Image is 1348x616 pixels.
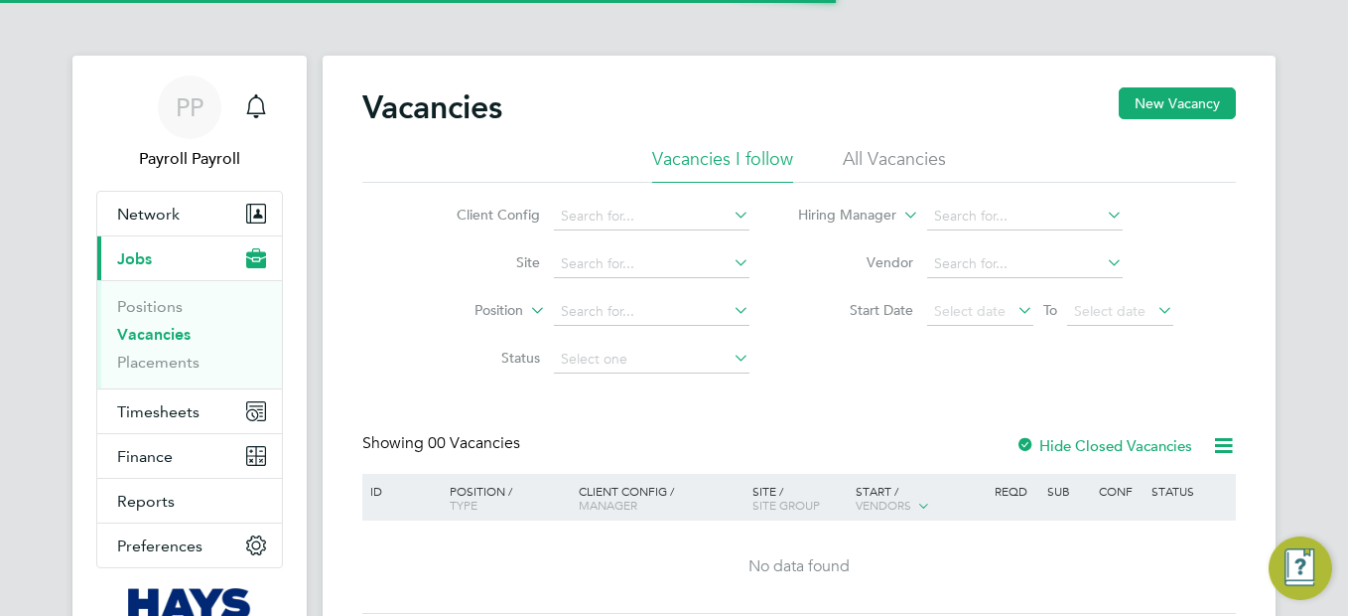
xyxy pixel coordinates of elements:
button: Engage Resource Center [1269,537,1332,600]
span: To [1037,297,1063,323]
div: No data found [365,556,1233,577]
button: Timesheets [97,389,282,433]
a: Placements [117,353,200,372]
label: Site [426,253,540,271]
a: PPPayroll Payroll [96,76,283,171]
span: Reports [117,492,175,511]
span: Vendors [856,497,911,513]
span: Network [117,205,180,224]
button: New Vacancy [1119,87,1236,119]
input: Select one [554,346,749,374]
div: Start / [851,474,990,524]
label: Status [426,349,540,367]
div: Reqd [990,474,1041,508]
div: Sub [1042,474,1094,508]
div: Position / [435,474,574,522]
input: Search for... [554,250,749,278]
span: 00 Vacancies [428,433,520,453]
button: Preferences [97,524,282,567]
button: Reports [97,479,282,523]
div: Jobs [97,280,282,388]
input: Search for... [554,298,749,326]
span: PP [176,94,203,120]
div: Client Config / [574,474,747,522]
label: Vendor [799,253,913,271]
span: Payroll Payroll [96,147,283,171]
span: Jobs [117,249,152,268]
button: Network [97,192,282,235]
a: Vacancies [117,325,191,344]
span: Manager [579,497,637,513]
span: Type [450,497,477,513]
input: Search for... [927,250,1123,278]
h2: Vacancies [362,87,502,127]
label: Hide Closed Vacancies [1015,436,1192,455]
div: Site / [747,474,852,522]
span: Select date [1074,302,1146,320]
span: Timesheets [117,402,200,421]
li: All Vacancies [843,147,946,183]
label: Start Date [799,301,913,319]
div: Showing [362,433,524,454]
span: Finance [117,447,173,466]
label: Client Config [426,206,540,224]
li: Vacancies I follow [652,147,793,183]
div: Conf [1094,474,1146,508]
input: Search for... [927,203,1123,231]
label: Hiring Manager [782,206,896,226]
span: Site Group [752,497,820,513]
span: Select date [934,302,1006,320]
button: Jobs [97,236,282,280]
div: ID [365,474,435,508]
span: Preferences [117,537,202,555]
input: Search for... [554,203,749,231]
label: Position [409,301,523,321]
div: Status [1146,474,1233,508]
a: Positions [117,297,183,316]
button: Finance [97,434,282,478]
